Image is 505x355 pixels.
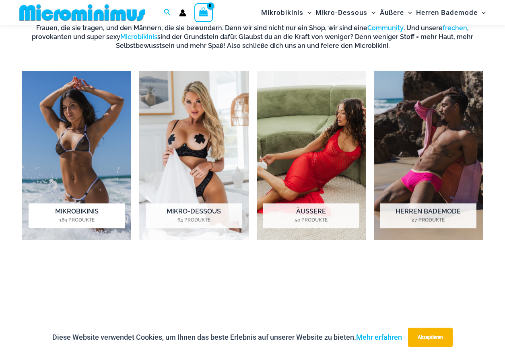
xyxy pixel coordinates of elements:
[443,24,467,32] a: frechen
[374,71,483,240] img: Herren Bademode
[478,2,486,23] span: Menü umschalten
[194,3,213,22] a: Einkaufswagen anzeigen, leer
[167,207,221,215] font: Mikro-Dessous
[416,8,478,16] font: Herren Bademode
[258,1,489,24] nav: Seitennavigation
[295,217,328,223] font: 50 Produkte
[120,33,157,41] a: Microbikinis
[116,33,474,49] font: sind der Grundstein dafür. Glaubst du an die Kraft von weniger? Denn weniger Stoff = mehr Haut, m...
[367,24,404,32] a: Community
[22,261,483,322] iframe: TrustedSite-zertifiziert
[315,8,367,16] font: Mikro-Dessous
[59,217,95,223] font: 189 Produkte
[412,217,445,223] font: 27 Produkte
[177,217,210,223] font: 64 Produkte
[378,2,414,23] a: ÄußereMenü umschaltenMenü umschalten
[418,334,443,340] font: Akzeptieren
[261,8,303,16] font: Mikrobikinis
[404,24,443,32] font: . Und unsere
[396,207,461,215] font: Herren Bademode
[164,8,171,18] a: Link zum Suchsymbol
[16,4,148,22] img: MM SHOP LOGO FLAT
[257,71,366,240] a: Besuchen Sie die Produktkategorie Outer
[22,71,131,240] img: Mikrobikinis
[380,8,404,16] font: Äußere
[296,207,326,215] font: Äußere
[303,2,311,23] span: Menü umschalten
[313,2,377,23] a: Mikro-DessousMenü umschaltenMenü umschalten
[257,71,366,240] img: Äußere
[32,24,469,41] font: , provokanten und super sexy
[367,2,375,23] span: Menü umschalten
[24,15,481,31] font: Dies ist die außergewöhnliche Welt von Microminimus, der ultimativen Adresse für den Microbikini....
[259,2,313,23] a: MikrobikinisMenü umschaltenMenü umschalten
[22,71,131,240] a: Besuchen Sie die Produktkategorie Micro Bikinis
[179,9,186,16] a: Link zum Kontosymbol
[139,71,248,240] a: Besuchen Sie die Produktkategorie Micro Lingerie
[414,2,488,23] a: Herren BademodeMenü umschaltenMenü umschalten
[55,207,99,215] font: Mikrobikinis
[374,71,483,240] a: Besuchen Sie die Produktkategorie Herren-Bademode
[408,328,453,347] button: Akzeptieren
[356,333,402,341] a: Mehr erfahren
[404,2,412,23] span: Menü umschalten
[139,71,248,240] img: Mikro-Dessous
[52,333,356,341] font: Diese Website verwendet Cookies, um Ihnen das beste Erlebnis auf unserer Website zu bieten.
